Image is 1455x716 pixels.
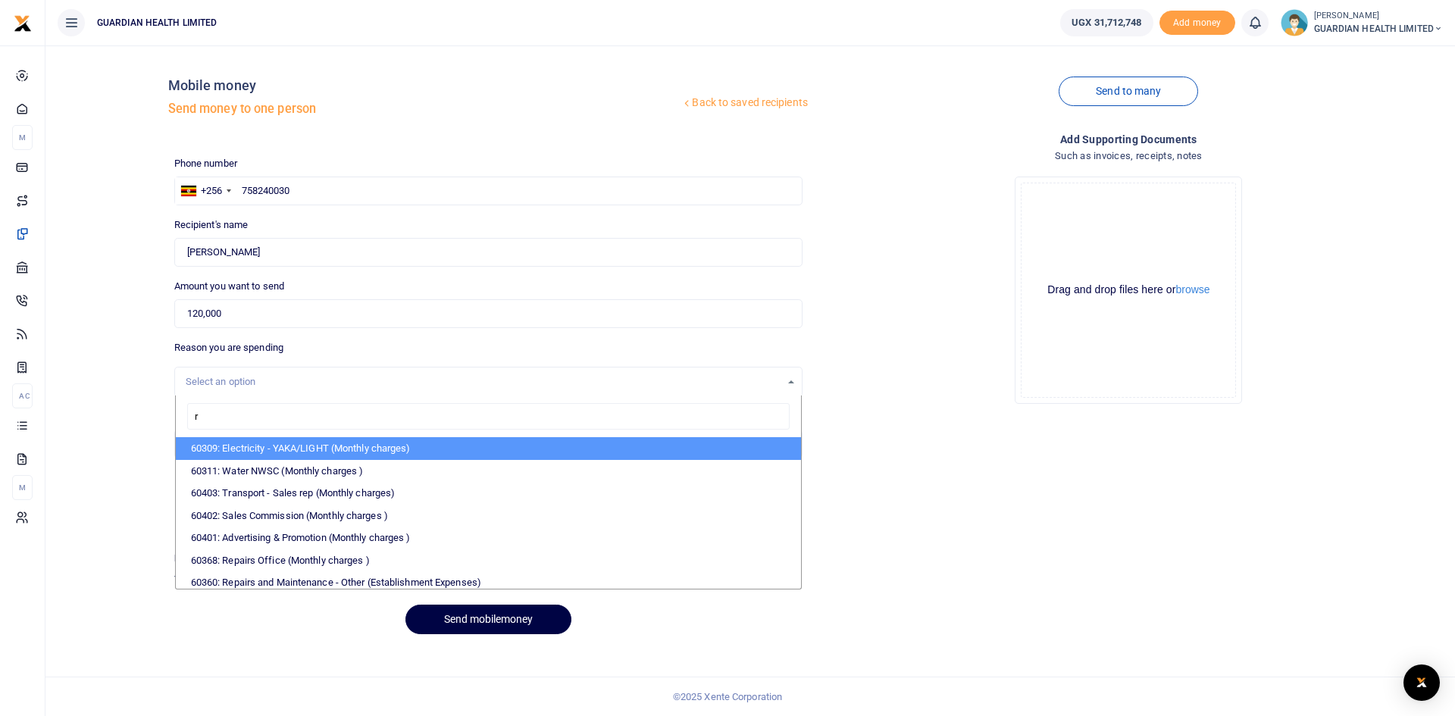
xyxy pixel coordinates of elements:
li: 60368: Repairs Office (Monthly charges ) [176,549,801,572]
h5: Send money to one person [168,102,681,117]
label: Amount you want to send [174,279,284,294]
img: logo-small [14,14,32,33]
h4: Such as invoices, receipts, notes [815,148,1443,164]
li: Ac [12,383,33,408]
li: 60311: Water NWSC (Monthly charges ) [176,460,801,483]
input: UGX [174,299,803,328]
div: Uganda: +256 [175,177,236,205]
button: Send mobilemoney [405,605,571,634]
h6: Total Amount [174,574,322,586]
label: Reason you are spending [174,340,283,355]
small: [PERSON_NAME] [1314,10,1443,23]
li: Wallet ballance [1054,9,1159,36]
div: Open Intercom Messenger [1403,664,1440,701]
li: 60402: Sales Commission (Monthly charges ) [176,505,801,527]
input: Enter phone number [174,177,803,205]
img: profile-user [1281,9,1308,36]
li: 60360: Repairs and Maintenance - Other (Establishment Expenses) [176,571,801,594]
span: GUARDIAN HEALTH LIMITED [91,16,223,30]
li: M [12,125,33,150]
span: Add money [1159,11,1235,36]
span: GUARDIAN HEALTH LIMITED [1314,22,1443,36]
label: Recipient's name [174,217,249,233]
h4: Add supporting Documents [815,131,1443,148]
input: Enter extra information [174,430,803,458]
h4: Mobile money [168,77,681,94]
li: 60403: Transport - Sales rep (Monthly charges) [176,482,801,505]
li: M [12,475,33,500]
li: 60309: Electricity - YAKA/LIGHT (Monthly charges) [176,437,801,460]
a: Back to saved recipients [681,89,809,117]
div: +256 [201,183,222,199]
label: Phone number [174,156,237,171]
a: profile-user [PERSON_NAME] GUARDIAN HEALTH LIMITED [1281,9,1443,36]
li: Toup your wallet [1159,11,1235,36]
label: Memo for this transaction (Your recipient will see this) [174,409,411,424]
div: File Uploader [1015,177,1242,404]
a: Add money [1159,16,1235,27]
a: UGX 31,712,748 [1060,9,1153,36]
input: Loading name... [174,238,803,267]
dt: Fees & Taxes [168,551,328,566]
a: logo-small logo-large logo-large [14,17,32,28]
span: UGX 31,712,748 [1072,15,1141,30]
div: Drag and drop files here or [1022,283,1235,297]
li: 60401: Advertising & Promotion (Monthly charges ) [176,527,801,549]
div: Select an option [186,374,781,389]
a: Send to many [1059,77,1198,106]
button: browse [1175,284,1209,295]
